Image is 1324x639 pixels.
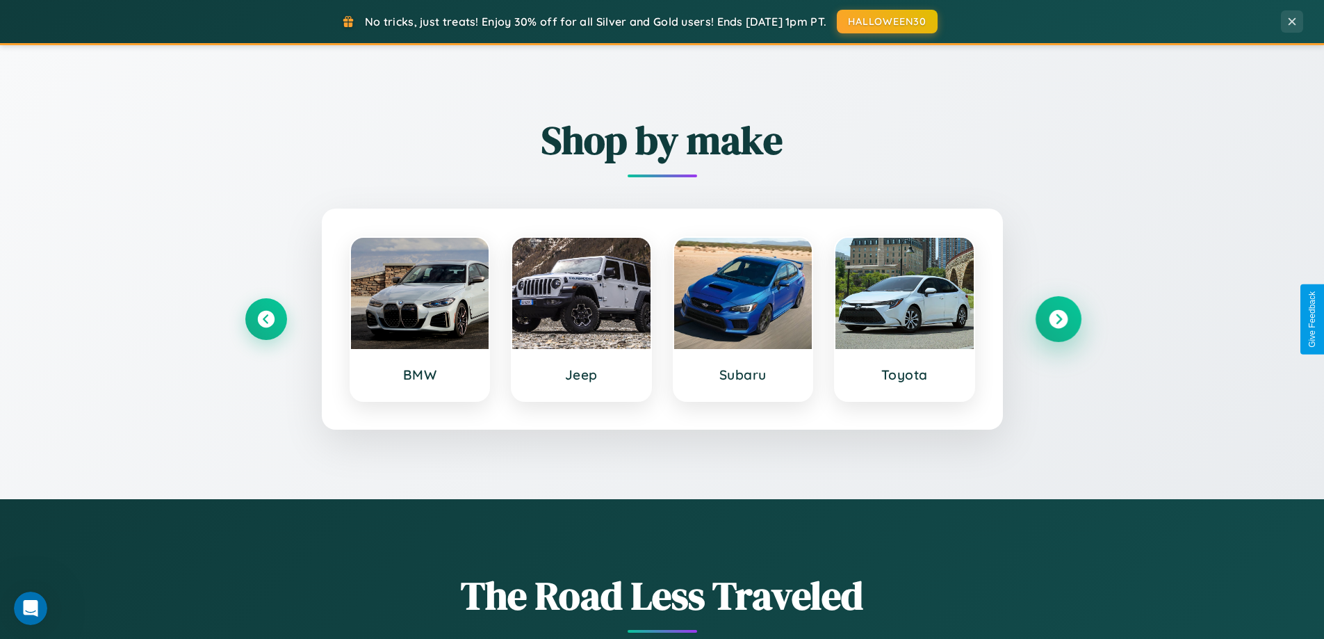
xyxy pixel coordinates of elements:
h3: Toyota [849,366,960,383]
iframe: Intercom live chat [14,592,47,625]
h3: BMW [365,366,475,383]
span: No tricks, just treats! Enjoy 30% off for all Silver and Gold users! Ends [DATE] 1pm PT. [365,15,826,29]
h1: The Road Less Traveled [245,569,1079,622]
h2: Shop by make [245,113,1079,167]
div: Give Feedback [1307,291,1317,348]
h3: Jeep [526,366,637,383]
h3: Subaru [688,366,799,383]
button: HALLOWEEN30 [837,10,938,33]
